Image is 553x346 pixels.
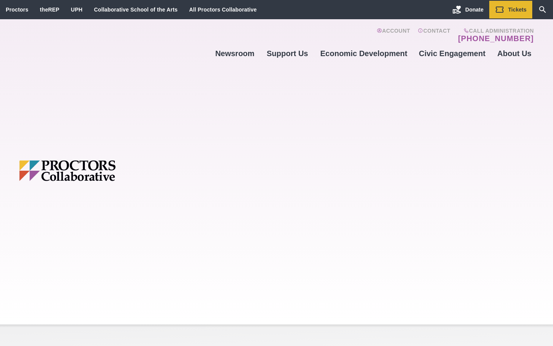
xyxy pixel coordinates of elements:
a: Support Us [260,43,315,64]
a: Collaborative School of the Arts [94,7,178,13]
img: Proctors logo [19,160,175,181]
a: Proctors [6,7,28,13]
a: theREP [40,7,60,13]
a: Account [377,28,410,43]
a: Donate [447,1,489,18]
a: UPH [71,7,83,13]
a: Search [532,1,553,18]
a: Economic Development [315,43,413,64]
span: Call Administration [456,28,534,34]
span: Tickets [508,7,527,13]
a: Tickets [489,1,532,18]
a: Contact [418,28,450,43]
a: [PHONE_NUMBER] [458,34,534,43]
a: About Us [491,43,538,64]
a: Civic Engagement [413,43,491,64]
span: Donate [465,7,483,13]
a: All Proctors Collaborative [189,7,257,13]
a: Newsroom [209,43,260,64]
